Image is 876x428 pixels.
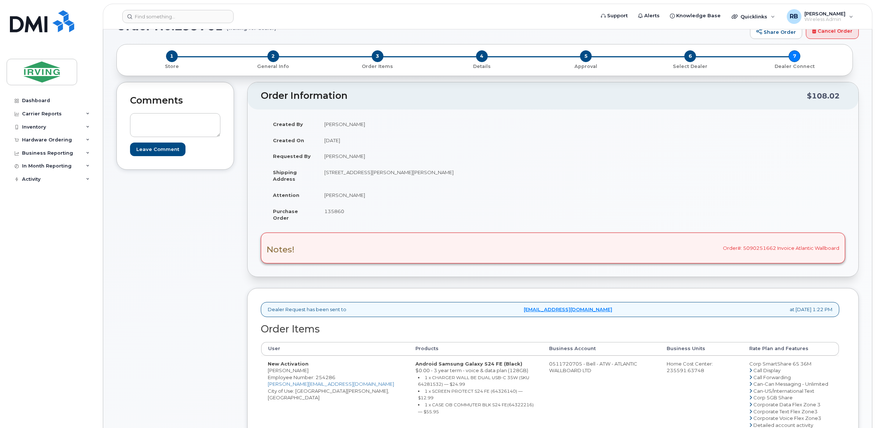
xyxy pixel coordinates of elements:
[273,169,297,182] strong: Shipping Address
[743,342,839,355] th: Rate Plan and Features
[261,233,845,263] div: Order#: 5090251662 Invoice Atlantic Wallboard
[430,62,534,70] a: 4 Details
[227,19,276,31] small: (waiting for dealer)
[806,24,859,39] a: Cancel Order
[753,374,791,380] span: Call Forwarding
[753,395,793,400] span: Corp 5GB Share
[660,342,743,355] th: Business Units
[273,208,298,221] strong: Purchase Order
[123,62,221,70] a: 1 Store
[273,153,311,159] strong: Requested By
[166,50,178,62] span: 1
[542,342,660,355] th: Business Account
[644,12,660,19] span: Alerts
[268,381,394,387] a: [PERSON_NAME][EMAIL_ADDRESS][DOMAIN_NAME]
[641,63,739,70] p: Select Dealer
[753,409,818,414] span: Corporate Text Flex Zone3
[782,9,858,24] div: Roberts, Brad
[409,342,542,355] th: Products
[224,63,322,70] p: General Info
[318,164,548,187] td: [STREET_ADDRESS][PERSON_NAME][PERSON_NAME]
[418,375,529,387] small: 1 x CHARGER WALL BE DUAL USB-C 35W (SKU 64281532) — $24.99
[324,208,344,214] span: 135860
[753,415,821,421] span: Corporate Voice Flex Zone3
[753,388,814,394] span: Can-US/International Text
[607,12,628,19] span: Support
[740,14,767,19] span: Quicklinks
[433,63,531,70] p: Details
[130,96,220,106] h2: Comments
[415,361,522,367] strong: Android Samsung Galaxy S24 FE (Black)
[596,8,633,23] a: Support
[524,306,612,313] a: [EMAIL_ADDRESS][DOMAIN_NAME]
[267,50,279,62] span: 2
[273,121,303,127] strong: Created By
[790,12,798,21] span: RB
[537,63,635,70] p: Approval
[676,12,721,19] span: Knowledge Base
[665,8,726,23] a: Knowledge Base
[727,9,780,24] div: Quicklinks
[633,8,665,23] a: Alerts
[667,360,736,374] div: Home Cost Center: 235591.63748
[318,116,548,132] td: [PERSON_NAME]
[126,63,218,70] p: Store
[130,143,185,156] input: Leave Comment
[753,367,781,373] span: Call Display
[273,192,299,198] strong: Attention
[638,62,742,70] a: 6 Select Dealer
[318,187,548,203] td: [PERSON_NAME]
[807,89,840,103] div: $108.02
[804,17,846,22] span: Wireless Admin
[325,62,430,70] a: 3 Order Items
[318,148,548,164] td: [PERSON_NAME]
[476,50,488,62] span: 4
[261,302,839,317] div: Dealer Request has been sent to at [DATE] 1:22 PM
[753,381,828,387] span: Can-Can Messaging - Unlimited
[418,402,534,414] small: 1 x CASE OB COMMUTER BLK S24 FE(64322216) — $55.95
[418,388,523,401] small: 1 x SCREEN PROTECT S24 FE (64326140) — $12.99
[268,361,309,367] strong: New Activation
[221,62,325,70] a: 2 General Info
[804,11,846,17] span: [PERSON_NAME]
[267,245,295,254] h3: Notes!
[372,50,383,62] span: 3
[328,63,427,70] p: Order Items
[318,132,548,148] td: [DATE]
[261,91,807,101] h2: Order Information
[273,137,304,143] strong: Created On
[268,374,335,380] span: Employee Number: 254286
[116,19,746,32] h1: Order No.299761
[753,422,813,428] span: Detailed account activity
[122,10,234,23] input: Find something...
[753,402,821,407] span: Corporate Data Flex Zone 3
[534,62,638,70] a: 5 Approval
[750,24,802,39] a: Share Order
[580,50,592,62] span: 5
[261,324,839,335] h2: Order Items
[684,50,696,62] span: 6
[261,342,409,355] th: User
